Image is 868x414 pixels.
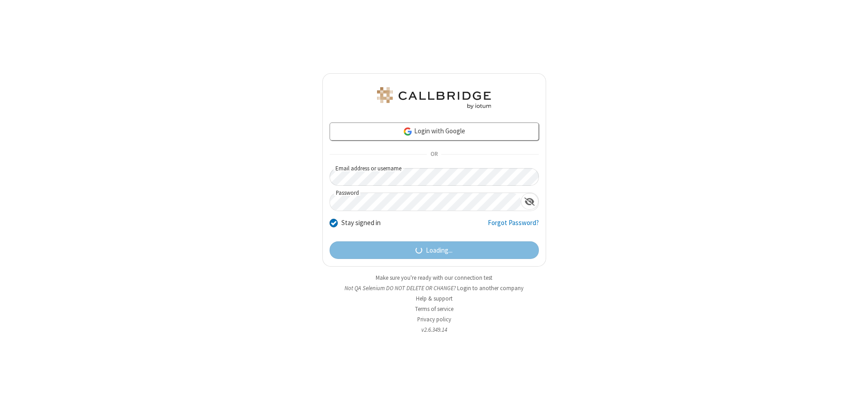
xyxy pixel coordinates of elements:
a: Forgot Password? [488,218,539,235]
button: Login to another company [457,284,524,292]
a: Terms of service [415,305,453,313]
span: OR [427,148,441,161]
input: Password [330,193,521,211]
input: Email address or username [330,168,539,186]
span: Loading... [426,245,453,256]
a: Help & support [416,295,453,302]
li: Not QA Selenium DO NOT DELETE OR CHANGE? [322,284,546,292]
li: v2.6.349.14 [322,325,546,334]
div: Show password [521,193,538,210]
button: Loading... [330,241,539,259]
label: Stay signed in [341,218,381,228]
img: QA Selenium DO NOT DELETE OR CHANGE [375,87,493,109]
a: Make sure you're ready with our connection test [376,274,492,282]
a: Login with Google [330,122,539,141]
img: google-icon.png [403,127,413,136]
a: Privacy policy [417,315,451,323]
